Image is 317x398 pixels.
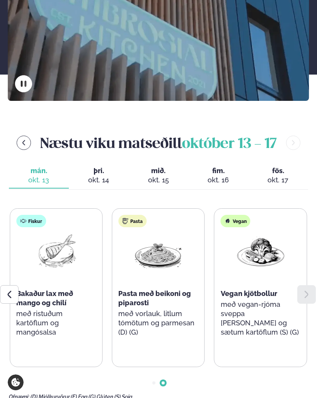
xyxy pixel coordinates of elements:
img: Spagetti.png [134,233,183,269]
span: október 13 - 17 [182,138,277,151]
span: þri. [75,166,123,175]
span: Go to slide 1 [152,381,155,384]
div: okt. 17 [254,175,302,185]
span: fös. [254,166,302,175]
button: þri. okt. 14 [69,163,129,189]
div: Fiskur [16,215,46,227]
span: Go to slide 2 [162,381,165,384]
span: fim. [194,166,242,175]
h2: Næstu viku matseðill [40,132,277,154]
p: með vorlauk, litlum tómötum og parmesan (D) (G) [118,309,198,337]
img: pasta.svg [122,218,128,224]
div: Pasta [118,215,147,227]
p: með ristuðum kartöflum og mangósalsa [16,309,96,337]
p: með vegan-rjóma sveppa [PERSON_NAME] og sætum kartöflum (S) (G) [221,300,300,337]
img: Vegan.svg [225,218,231,224]
div: okt. 15 [135,175,182,185]
a: Cookie settings [8,374,24,390]
span: mið. [135,166,182,175]
img: Vegan.png [236,233,285,269]
span: Pasta með beikoni og piparosti [118,289,191,307]
span: mán. [15,166,63,175]
div: okt. 13 [15,175,63,185]
div: okt. 14 [75,175,123,185]
button: menu-btn-left [17,136,31,150]
div: okt. 16 [194,175,242,185]
div: Vegan [221,215,251,227]
button: mán. okt. 13 [9,163,69,189]
button: fim. okt. 16 [188,163,248,189]
img: Fish.png [31,233,81,269]
button: fös. okt. 17 [248,163,308,189]
button: mið. okt. 15 [128,163,188,189]
img: fish.svg [20,218,26,224]
button: menu-btn-right [286,136,300,150]
span: Vegan kjötbollur [221,289,277,298]
span: Bakaður lax með mango og chilí [16,289,73,307]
